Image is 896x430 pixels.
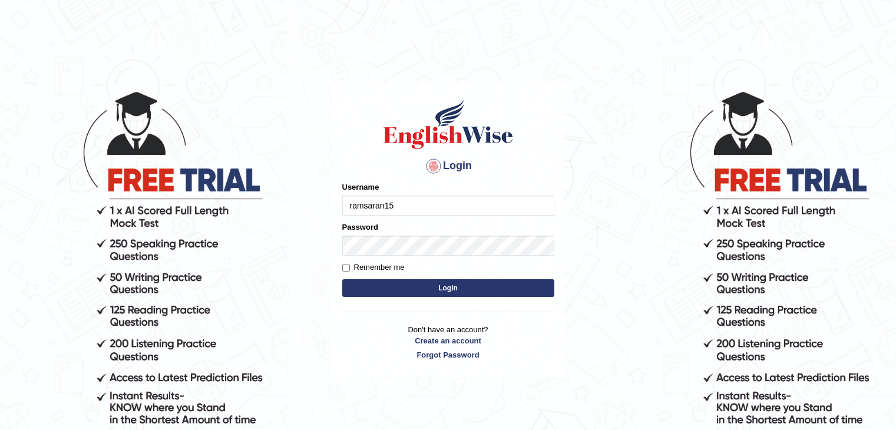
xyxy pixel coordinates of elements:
label: Username [342,181,379,193]
label: Password [342,221,378,233]
p: Don't have an account? [342,324,554,360]
input: Remember me [342,264,350,272]
button: Login [342,279,554,297]
label: Remember me [342,262,405,273]
h4: Login [342,157,554,176]
a: Forgot Password [342,349,554,360]
a: Create an account [342,335,554,346]
img: Logo of English Wise sign in for intelligent practice with AI [381,98,515,151]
